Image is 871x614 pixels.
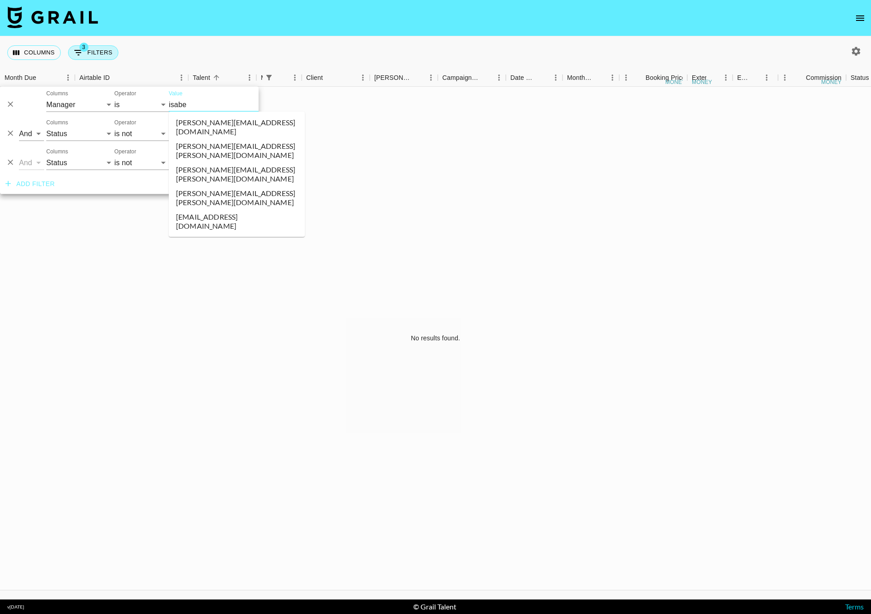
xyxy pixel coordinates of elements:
[2,176,59,192] button: Add filter
[806,69,842,87] div: Commission
[413,602,456,611] div: © Grail Talent
[492,71,506,84] button: Menu
[760,71,773,84] button: Menu
[4,98,17,111] button: Delete
[619,71,633,84] button: Menu
[79,69,110,87] div: Airtable ID
[442,69,480,87] div: Campaign (Type)
[46,89,68,97] label: Columns
[411,71,424,84] button: Sort
[243,71,256,84] button: Menu
[169,89,182,97] label: Value
[61,71,75,84] button: Menu
[46,147,68,155] label: Columns
[549,71,563,84] button: Menu
[261,69,263,87] div: Manager
[323,71,336,84] button: Sort
[480,71,492,84] button: Sort
[169,186,305,210] li: [PERSON_NAME][EMAIL_ADDRESS][PERSON_NAME][DOMAIN_NAME]
[188,69,256,87] div: Talent
[169,210,305,233] li: [EMAIL_ADDRESS][DOMAIN_NAME]
[646,69,685,87] div: Booking Price
[114,147,136,155] label: Operator
[793,71,806,84] button: Sort
[306,69,323,87] div: Client
[563,69,619,87] div: Month Due
[370,69,438,87] div: Booker
[169,115,305,139] li: [PERSON_NAME][EMAIL_ADDRESS][DOMAIN_NAME]
[302,69,370,87] div: Client
[36,71,49,84] button: Sort
[263,71,275,84] button: Show filters
[19,127,44,141] select: Logic operator
[665,79,686,85] div: money
[68,45,118,60] button: Show filters
[288,71,302,84] button: Menu
[256,69,302,87] div: Manager
[19,156,44,170] select: Logic operator
[851,9,869,27] button: open drawer
[175,71,188,84] button: Menu
[169,162,305,186] li: [PERSON_NAME][EMAIL_ADDRESS][PERSON_NAME][DOMAIN_NAME]
[4,156,17,169] button: Delete
[424,71,438,84] button: Menu
[821,79,842,85] div: money
[633,71,646,84] button: Sort
[510,69,536,87] div: Date Created
[374,69,411,87] div: [PERSON_NAME]
[750,71,763,84] button: Sort
[778,71,792,84] button: Menu
[263,71,275,84] div: 1 active filter
[706,71,719,84] button: Sort
[275,71,288,84] button: Sort
[506,69,563,87] div: Date Created
[7,6,98,28] img: Grail Talent
[193,69,210,87] div: Talent
[114,118,136,126] label: Operator
[719,71,733,84] button: Menu
[356,71,370,84] button: Menu
[438,69,506,87] div: Campaign (Type)
[737,69,750,87] div: Expenses: Remove Commission?
[7,45,61,60] button: Select columns
[845,602,864,611] a: Terms
[79,43,88,52] span: 3
[4,127,17,140] button: Delete
[567,69,593,87] div: Month Due
[110,71,122,84] button: Sort
[536,71,549,84] button: Sort
[5,69,36,87] div: Month Due
[7,604,24,610] div: v [DATE]
[733,69,778,87] div: Expenses: Remove Commission?
[606,71,619,84] button: Menu
[593,71,606,84] button: Sort
[114,89,136,97] label: Operator
[169,139,305,162] li: [PERSON_NAME][EMAIL_ADDRESS][PERSON_NAME][DOMAIN_NAME]
[75,69,188,87] div: Airtable ID
[46,118,68,126] label: Columns
[851,69,869,87] div: Status
[692,79,712,85] div: money
[210,71,223,84] button: Sort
